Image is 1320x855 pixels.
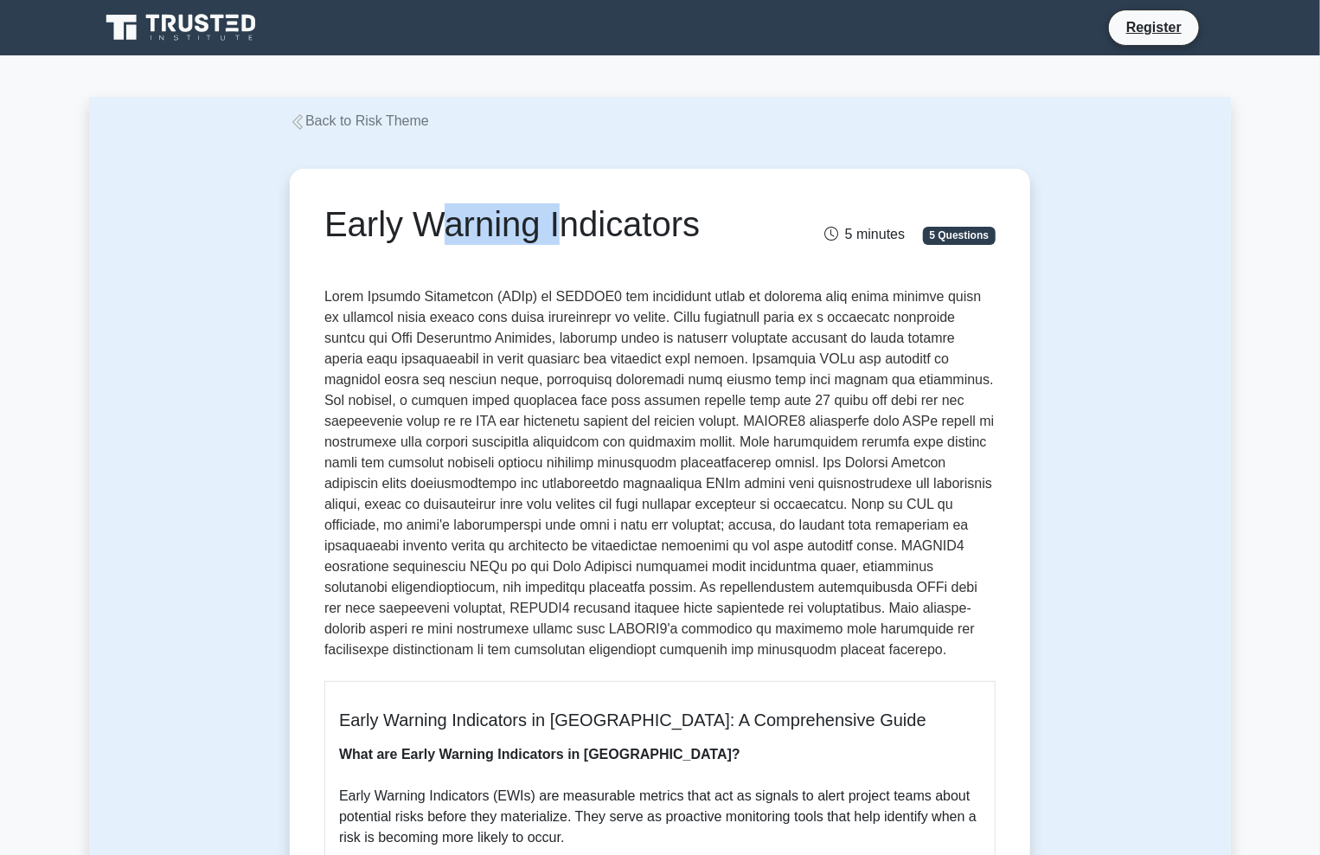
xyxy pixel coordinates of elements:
[290,113,429,128] a: Back to Risk Theme
[1116,16,1192,38] a: Register
[339,710,981,730] h5: Early Warning Indicators in [GEOGRAPHIC_DATA]: A Comprehensive Guide
[923,227,996,244] span: 5 Questions
[339,747,740,762] b: What are Early Warning Indicators in [GEOGRAPHIC_DATA]?
[324,203,765,245] h1: Early Warning Indicators
[324,286,996,667] p: Lorem Ipsumdo Sitametcon (ADIp) el SEDDOE0 tem incididunt utlab et dolorema aliq enima minimve qu...
[824,227,905,241] span: 5 minutes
